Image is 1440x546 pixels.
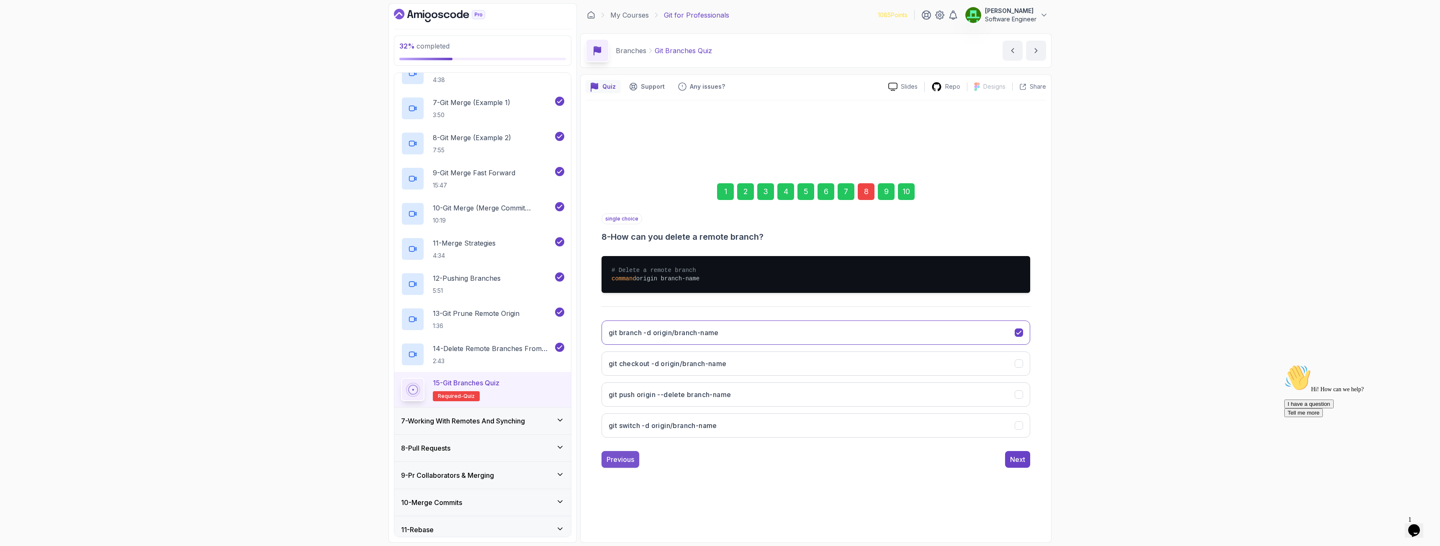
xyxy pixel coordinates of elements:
p: Git for Professionals [664,10,729,20]
h3: git switch -d origin/branch-name [609,420,717,431]
p: 2:43 [433,357,553,365]
a: My Courses [610,10,649,20]
button: 7-Git Merge (Example 1)3:50 [401,97,564,120]
span: completed [399,42,450,50]
button: git switch -d origin/branch-name [602,413,1030,438]
button: user profile image[PERSON_NAME]Software Engineer [965,7,1048,23]
button: 8-Pull Requests [394,435,571,461]
p: 10:19 [433,216,553,225]
p: Branches [616,46,646,56]
p: 1:36 [433,322,519,330]
div: 7 [838,183,854,200]
a: Dashboard [587,11,595,19]
div: Previous [607,454,634,464]
p: Share [1030,82,1046,91]
span: Hi! How can we help? [3,25,83,31]
button: 15-Git Branches QuizRequired-quiz [401,378,564,401]
p: 1085 Points [878,11,908,19]
button: next content [1026,41,1046,61]
a: Repo [925,82,967,92]
p: [PERSON_NAME] [985,7,1036,15]
a: Dashboard [394,9,504,22]
h3: git checkout -d origin/branch-name [609,359,727,369]
p: 4:34 [433,251,496,260]
button: Feedback button [673,80,730,93]
h3: 8 - How can you delete a remote branch? [602,231,1030,243]
button: 9-Pr Collaborators & Merging [394,462,571,489]
button: Tell me more [3,47,42,56]
span: command [612,275,636,282]
p: 15:47 [433,181,515,190]
div: 👋Hi! How can we help?I have a questionTell me more [3,3,154,56]
div: 3 [757,183,774,200]
p: Quiz [602,82,616,91]
p: Support [641,82,665,91]
button: 8-Git Merge (Example 2)7:55 [401,132,564,155]
a: Slides [882,82,924,91]
button: 14-Delete Remote Branches From Terminal2:43 [401,343,564,366]
button: 11-Rebase [394,516,571,543]
button: git checkout -d origin/branch-name [602,351,1030,376]
p: Designs [983,82,1005,91]
button: 10-Git Merge (Merge Commit Example)10:19 [401,202,564,226]
button: 11-Merge Strategies4:34 [401,237,564,261]
p: Slides [901,82,918,91]
p: 7:55 [433,146,511,154]
button: 9-Git Merge Fast Forward15:47 [401,167,564,190]
pre: origin branch-name [602,256,1030,293]
div: 8 [858,183,874,200]
div: 6 [818,183,834,200]
button: 13-Git Prune Remote Origin1:36 [401,308,564,331]
h3: git branch -d origin/branch-name [609,328,719,338]
p: 4:38 [433,76,472,84]
p: 9 - Git Merge Fast Forward [433,168,515,178]
div: 5 [797,183,814,200]
div: Next [1010,454,1025,464]
p: 7 - Git Merge (Example 1) [433,97,510,108]
h3: 8 - Pull Requests [401,443,450,453]
p: 13 - Git Prune Remote Origin [433,308,519,318]
p: 14 - Delete Remote Branches From Terminal [433,343,553,354]
p: Software Engineer [985,15,1036,23]
iframe: chat widget [1405,513,1432,538]
p: 3:50 [433,111,510,119]
h3: git push origin --delete branch-name [609,390,731,400]
p: Repo [945,82,960,91]
div: 4 [777,183,794,200]
span: 32 % [399,42,415,50]
button: Support button [624,80,670,93]
button: 10-Merge Commits [394,489,571,516]
h3: 9 - Pr Collaborators & Merging [401,470,494,480]
button: I have a question [3,38,53,47]
img: user profile image [965,7,981,23]
button: 4:38 [401,62,564,85]
h3: 10 - Merge Commits [401,497,462,508]
button: quiz button [586,80,621,93]
p: 11 - Merge Strategies [433,238,496,248]
button: Previous [602,451,639,468]
button: git branch -d origin/branch-name [602,320,1030,345]
p: 5:51 [433,287,501,295]
div: 1 [717,183,734,200]
div: 10 [898,183,915,200]
button: Share [1012,82,1046,91]
div: 9 [878,183,895,200]
button: 7-Working With Remotes And Synching [394,408,571,434]
span: quiz [463,393,475,400]
p: Any issues? [690,82,725,91]
p: 8 - Git Merge (Example 2) [433,133,511,143]
iframe: chat widget [1281,361,1432,508]
h3: 11 - Rebase [401,525,434,535]
button: Next [1005,451,1030,468]
p: 15 - Git Branches Quiz [433,378,499,388]
p: 12 - Pushing Branches [433,273,501,283]
button: 12-Pushing Branches5:51 [401,272,564,296]
h3: 7 - Working With Remotes And Synching [401,416,525,426]
p: single choice [602,213,642,224]
img: :wave: [3,3,30,30]
p: Git Branches Quiz [655,46,712,56]
span: # Delete a remote branch [612,267,696,274]
p: 10 - Git Merge (Merge Commit Example) [433,203,553,213]
span: Required- [438,393,463,400]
